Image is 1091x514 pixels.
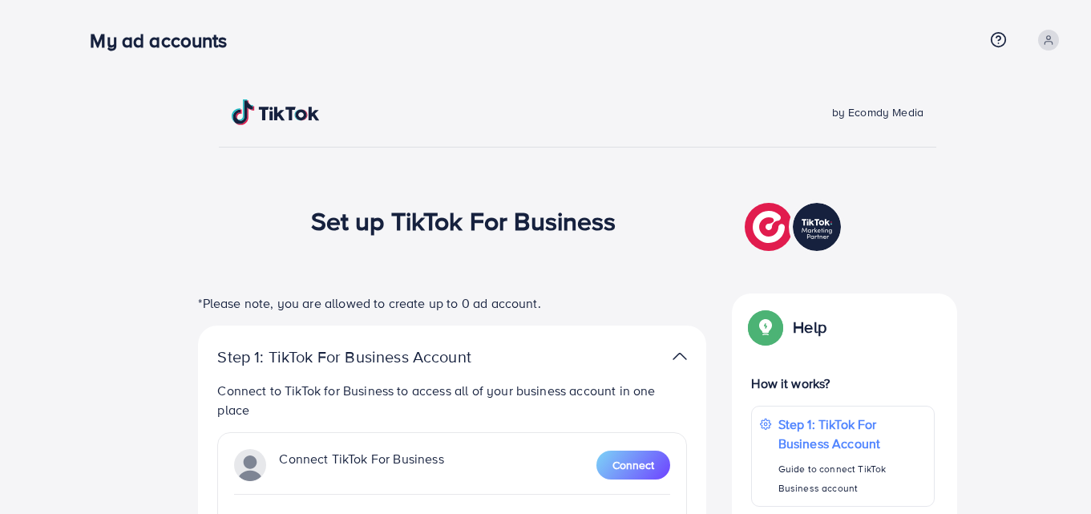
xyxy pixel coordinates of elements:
p: Step 1: TikTok For Business Account [217,347,522,366]
img: Popup guide [751,313,780,342]
p: Step 1: TikTok For Business Account [778,415,926,453]
img: TikTok partner [673,345,687,368]
span: by Ecomdy Media [832,104,923,120]
img: TikTok [232,99,320,125]
p: Guide to connect TikTok Business account [778,459,926,498]
img: TikTok partner [745,199,845,255]
h3: My ad accounts [90,29,240,52]
p: Help [793,318,826,337]
h1: Set up TikTok For Business [311,205,616,236]
p: How it works? [751,374,934,393]
p: *Please note, you are allowed to create up to 0 ad account. [198,293,706,313]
